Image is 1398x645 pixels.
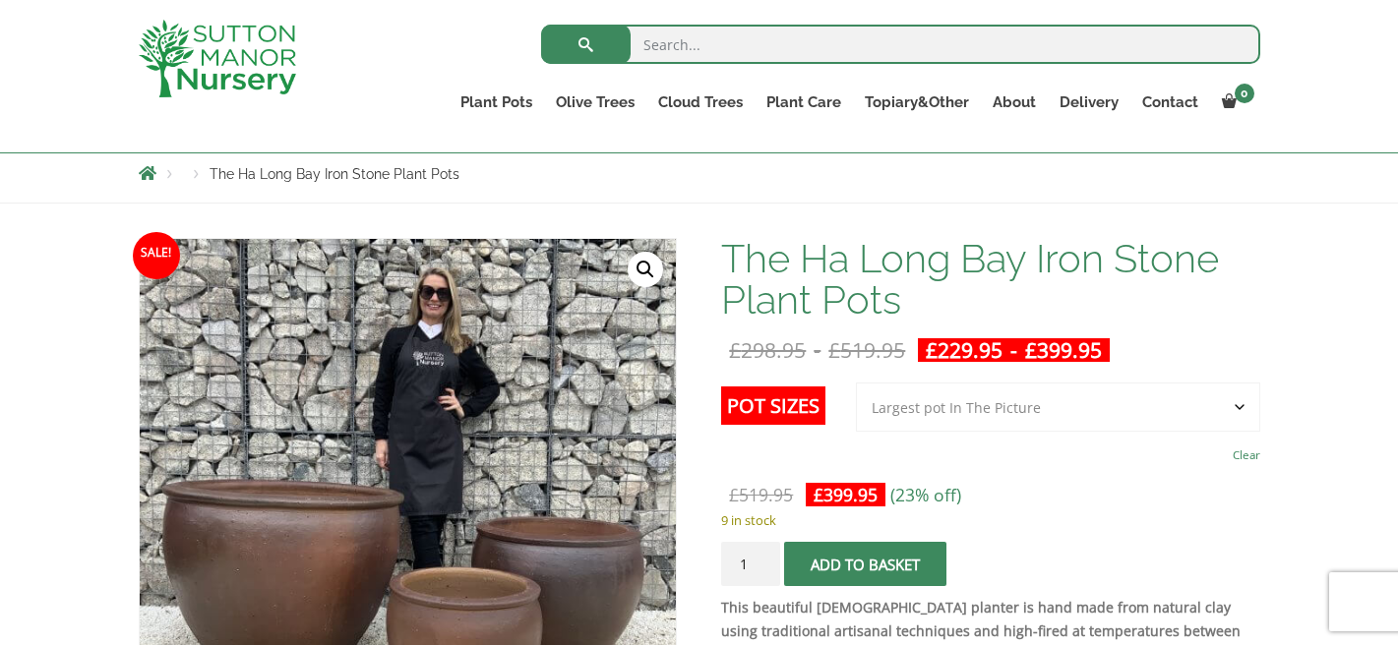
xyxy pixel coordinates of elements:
[729,483,793,506] bdi: 519.95
[784,542,946,586] button: Add to basket
[721,386,825,425] label: Pot Sizes
[1233,441,1260,469] a: Clear options
[449,88,544,116] a: Plant Pots
[1210,88,1260,116] a: 0
[853,88,981,116] a: Topiary&Other
[814,483,878,506] bdi: 399.95
[918,338,1110,362] ins: -
[133,232,180,279] span: Sale!
[1130,88,1210,116] a: Contact
[210,166,459,182] span: The Ha Long Bay Iron Stone Plant Pots
[828,336,905,364] bdi: 519.95
[721,338,913,362] del: -
[1025,336,1102,364] bdi: 399.95
[981,88,1048,116] a: About
[1048,88,1130,116] a: Delivery
[755,88,853,116] a: Plant Care
[721,508,1259,532] p: 9 in stock
[1025,336,1037,364] span: £
[926,336,938,364] span: £
[139,165,1260,181] nav: Breadcrumbs
[628,252,663,287] a: View full-screen image gallery
[139,20,296,97] img: logo
[1235,84,1254,103] span: 0
[814,483,823,506] span: £
[721,542,780,586] input: Product quantity
[544,88,646,116] a: Olive Trees
[729,336,741,364] span: £
[721,238,1259,321] h1: The Ha Long Bay Iron Stone Plant Pots
[646,88,755,116] a: Cloud Trees
[828,336,840,364] span: £
[890,483,961,506] span: (23% off)
[541,25,1260,64] input: Search...
[729,336,806,364] bdi: 298.95
[926,336,1003,364] bdi: 229.95
[729,483,739,506] span: £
